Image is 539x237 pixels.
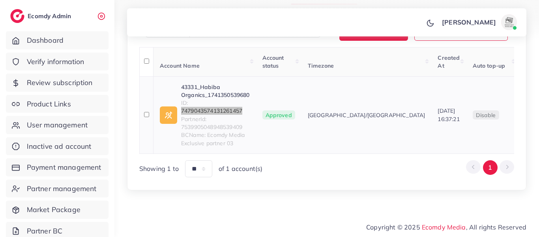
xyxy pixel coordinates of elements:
[181,99,250,115] span: ID: 7479043574131261457
[181,83,250,99] a: 43331_Habiba Organics_1741350539680
[6,201,109,219] a: Market Package
[6,53,109,71] a: Verify information
[262,54,284,69] span: Account status
[27,78,93,88] span: Review subscription
[476,112,496,119] span: disable
[27,205,80,215] span: Market Package
[466,160,514,175] ul: Pagination
[6,180,109,198] a: Partner management
[308,111,425,119] span: [GEOGRAPHIC_DATA]/[GEOGRAPHIC_DATA]
[466,222,526,232] span: , All rights Reserved
[27,184,97,194] span: Partner management
[27,120,88,130] span: User management
[27,57,84,67] span: Verify information
[181,115,250,131] span: PartnerId: 7539905048948539409
[6,137,109,155] a: Inactive ad account
[27,226,63,236] span: Partner BC
[27,162,101,173] span: Payment management
[181,131,250,147] span: BCName: Ecomdy Media Exclusive partner 03
[473,62,505,69] span: Auto top-up
[6,95,109,113] a: Product Links
[422,223,466,231] a: Ecomdy Media
[262,110,295,120] span: Approved
[366,222,526,232] span: Copyright © 2025
[438,107,459,122] span: [DATE] 16:37:21
[6,31,109,49] a: Dashboard
[160,106,177,124] img: ic-ad-info.7fc67b75.svg
[219,164,262,173] span: of 1 account(s)
[6,74,109,92] a: Review subscription
[139,164,179,173] span: Showing 1 to
[308,62,334,69] span: Timezone
[10,9,24,23] img: logo
[160,62,200,69] span: Account Name
[442,17,496,27] p: [PERSON_NAME]
[27,99,71,109] span: Product Links
[483,160,498,175] button: Go to page 1
[438,54,460,69] span: Created At
[10,9,73,23] a: logoEcomdy Admin
[501,14,517,30] img: avatar
[6,158,109,176] a: Payment management
[27,141,92,152] span: Inactive ad account
[6,116,109,134] a: User management
[27,35,64,46] span: Dashboard
[28,12,73,20] h2: Ecomdy Admin
[438,14,520,30] a: [PERSON_NAME]avatar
